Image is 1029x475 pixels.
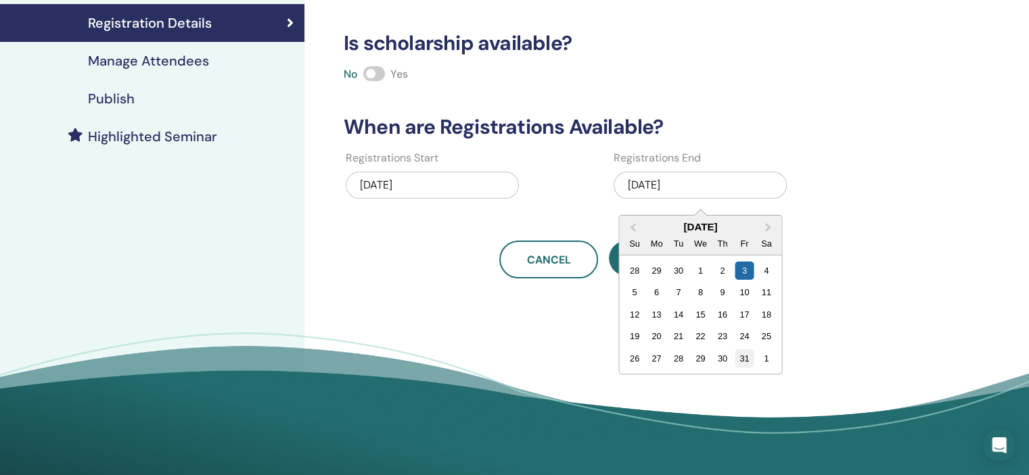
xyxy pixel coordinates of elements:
[735,283,754,301] div: Choose Friday, October 10th, 2025
[735,305,754,324] div: Choose Friday, October 17th, 2025
[390,67,408,81] span: Yes
[713,327,731,345] div: Choose Thursday, October 23rd, 2025
[669,349,687,368] div: Choose Tuesday, October 28th, 2025
[527,253,571,267] span: Cancel
[625,327,643,345] div: Choose Sunday, October 19th, 2025
[647,234,666,253] div: Mo
[336,115,871,139] h3: When are Registrations Available?
[758,217,780,239] button: Next Month
[647,349,666,368] div: Choose Monday, October 27th, 2025
[691,327,710,345] div: Choose Wednesday, October 22nd, 2025
[691,305,710,324] div: Choose Wednesday, October 15th, 2025
[713,234,731,253] div: Th
[735,327,754,345] div: Choose Friday, October 24th, 2025
[620,217,642,239] button: Previous Month
[647,283,666,301] div: Choose Monday, October 6th, 2025
[647,327,666,345] div: Choose Monday, October 20th, 2025
[88,128,217,145] h4: Highlighted Seminar
[614,172,787,199] div: [DATE]
[344,67,358,81] span: No
[691,349,710,368] div: Choose Wednesday, October 29th, 2025
[669,283,687,301] div: Choose Tuesday, October 7th, 2025
[625,349,643,368] div: Choose Sunday, October 26th, 2025
[713,349,731,368] div: Choose Thursday, October 30th, 2025
[691,261,710,280] div: Choose Wednesday, October 1st, 2025
[336,31,871,55] h3: Is scholarship available?
[625,283,643,301] div: Choose Sunday, October 5th, 2025
[88,91,135,107] h4: Publish
[735,234,754,253] div: Fr
[735,261,754,280] div: Choose Friday, October 3rd, 2025
[625,234,643,253] div: Su
[713,261,731,280] div: Choose Thursday, October 2nd, 2025
[669,327,687,345] div: Choose Tuesday, October 21st, 2025
[757,349,775,368] div: Choose Saturday, November 1st, 2025
[346,150,438,166] label: Registrations Start
[619,221,781,232] div: [DATE]
[757,234,775,253] div: Sa
[88,15,212,31] h4: Registration Details
[713,305,731,324] div: Choose Thursday, October 16th, 2025
[669,234,687,253] div: Tu
[669,305,687,324] div: Choose Tuesday, October 14th, 2025
[713,283,731,301] div: Choose Thursday, October 9th, 2025
[757,305,775,324] div: Choose Saturday, October 18th, 2025
[614,150,701,166] label: Registrations End
[618,215,782,374] div: Choose Date
[625,305,643,324] div: Choose Sunday, October 12th, 2025
[983,429,1015,461] div: Open Intercom Messenger
[735,349,754,368] div: Choose Friday, October 31st, 2025
[757,261,775,280] div: Choose Saturday, October 4th, 2025
[647,305,666,324] div: Choose Monday, October 13th, 2025
[499,241,598,278] a: Cancel
[346,172,519,199] div: [DATE]
[669,261,687,280] div: Choose Tuesday, September 30th, 2025
[647,261,666,280] div: Choose Monday, September 29th, 2025
[625,261,643,280] div: Choose Sunday, September 28th, 2025
[757,283,775,301] div: Choose Saturday, October 11th, 2025
[691,234,710,253] div: We
[691,283,710,301] div: Choose Wednesday, October 8th, 2025
[624,259,777,369] div: Month October, 2025
[757,327,775,345] div: Choose Saturday, October 25th, 2025
[88,53,209,69] h4: Manage Attendees
[609,241,708,276] button: Save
